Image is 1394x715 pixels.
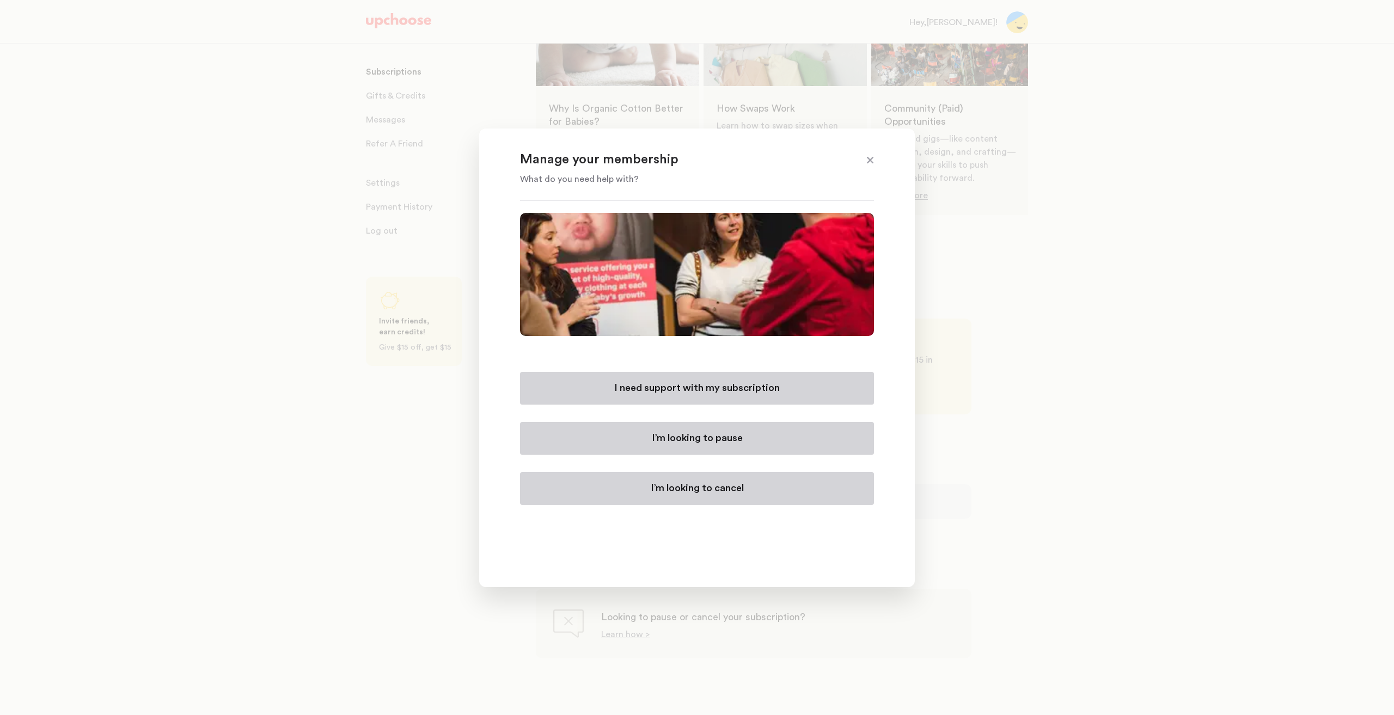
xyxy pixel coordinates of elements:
p: I need support with my subscription [614,382,780,395]
p: I’m looking to cancel [651,482,744,495]
button: I’m looking to cancel [520,472,874,505]
button: I’m looking to pause [520,422,874,455]
img: Manage Membership [520,213,874,336]
button: I need support with my subscription [520,372,874,405]
p: What do you need help with? [520,173,847,186]
p: Manage your membership [520,151,847,169]
p: I’m looking to pause [652,432,743,445]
